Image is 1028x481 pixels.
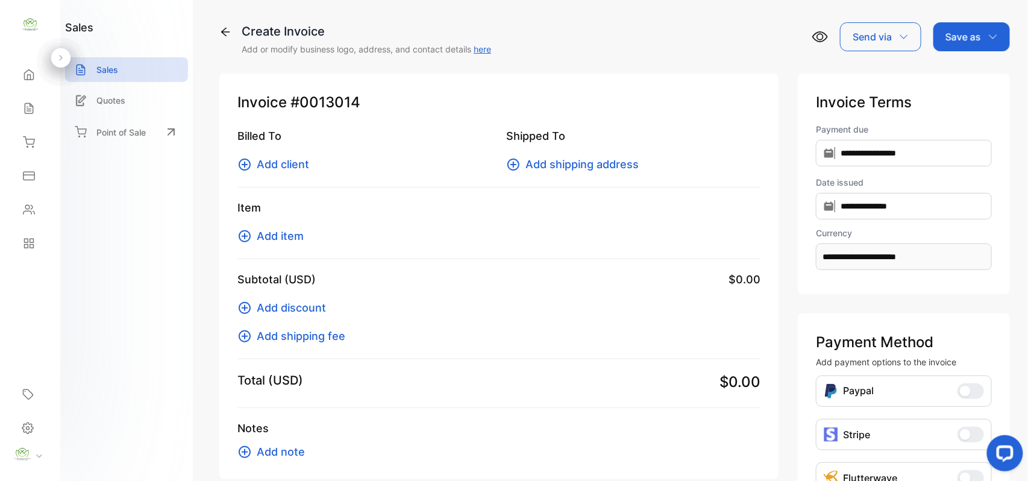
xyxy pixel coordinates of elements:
[65,57,188,82] a: Sales
[816,227,992,239] label: Currency
[65,119,188,145] a: Point of Sale
[257,156,309,172] span: Add client
[506,128,760,144] p: Shipped To
[257,228,304,244] span: Add item
[257,444,305,460] span: Add note
[816,176,992,189] label: Date issued
[729,271,760,288] span: $0.00
[824,383,838,399] img: Icon
[843,427,870,442] p: Stripe
[237,371,303,389] p: Total (USD)
[242,22,491,40] div: Create Invoice
[816,92,992,113] p: Invoice Terms
[506,156,646,172] button: Add shipping address
[237,328,353,344] button: Add shipping fee
[96,63,118,76] p: Sales
[816,123,992,136] label: Payment due
[474,44,491,54] a: here
[237,200,760,216] p: Item
[65,88,188,113] a: Quotes
[816,332,992,353] p: Payment Method
[237,444,312,460] button: Add note
[257,328,345,344] span: Add shipping fee
[237,300,333,316] button: Add discount
[237,156,316,172] button: Add client
[65,19,93,36] h1: sales
[816,356,992,368] p: Add payment options to the invoice
[977,430,1028,481] iframe: LiveChat chat widget
[237,228,311,244] button: Add item
[290,92,360,113] span: #0013014
[21,16,39,34] img: logo
[13,445,31,464] img: profile
[237,92,760,113] p: Invoice
[237,128,492,144] p: Billed To
[96,126,146,139] p: Point of Sale
[933,22,1010,51] button: Save as
[525,156,639,172] span: Add shipping address
[719,371,760,393] span: $0.00
[824,427,838,442] img: icon
[237,271,316,288] p: Subtotal (USD)
[237,420,760,436] p: Notes
[843,383,874,399] p: Paypal
[257,300,326,316] span: Add discount
[945,30,981,44] p: Save as
[840,22,921,51] button: Send via
[242,43,491,55] p: Add or modify business logo, address, and contact details
[853,30,892,44] p: Send via
[96,94,125,107] p: Quotes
